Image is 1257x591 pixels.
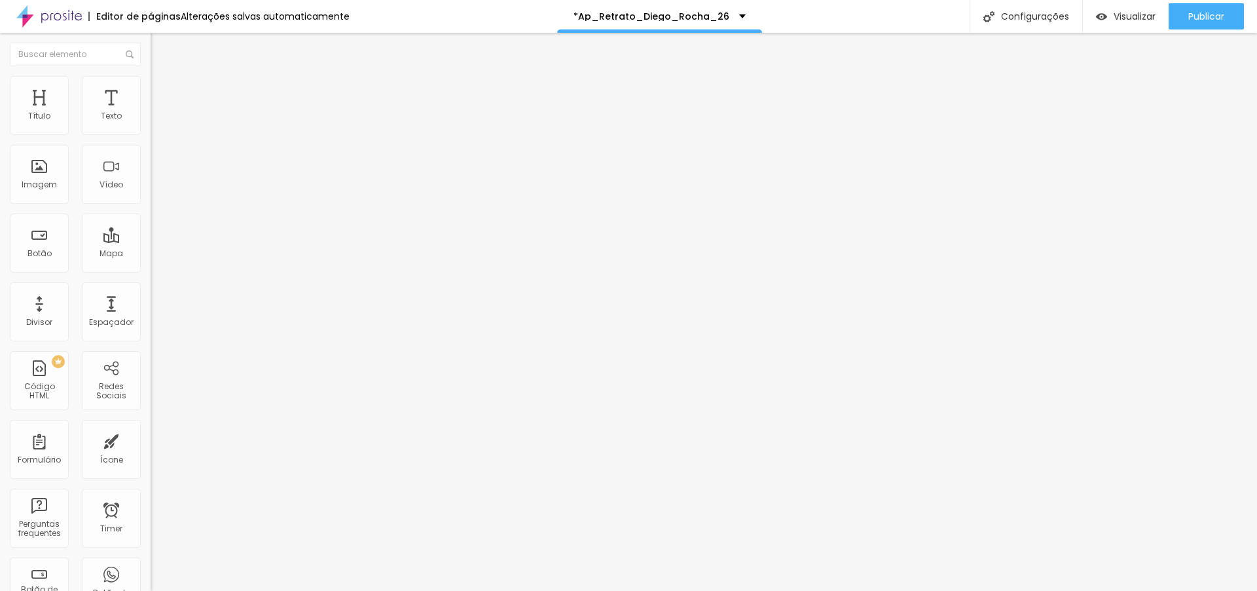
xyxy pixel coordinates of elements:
div: Título [28,111,50,121]
div: Espaçador [89,318,134,327]
p: *Ap_Retrato_Diego_Rocha_26 [574,12,729,21]
div: Código HTML [13,382,65,401]
div: Vídeo [100,180,123,189]
button: Visualizar [1083,3,1169,29]
img: view-1.svg [1096,11,1107,22]
button: Publicar [1169,3,1244,29]
div: Ícone [100,455,123,465]
input: Buscar elemento [10,43,141,66]
iframe: Editor [151,33,1257,591]
div: Alterações salvas automaticamente [181,12,350,21]
span: Visualizar [1114,11,1156,22]
div: Editor de páginas [88,12,181,21]
img: Icone [983,11,994,22]
div: Divisor [26,318,52,327]
span: Publicar [1188,11,1224,22]
div: Imagem [22,180,57,189]
div: Mapa [100,249,123,258]
div: Timer [100,524,122,533]
div: Perguntas frequentes [13,520,65,539]
div: Botão [27,249,52,258]
img: Icone [126,50,134,58]
div: Redes Sociais [85,382,137,401]
div: Texto [101,111,122,121]
div: Formulário [18,455,61,465]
